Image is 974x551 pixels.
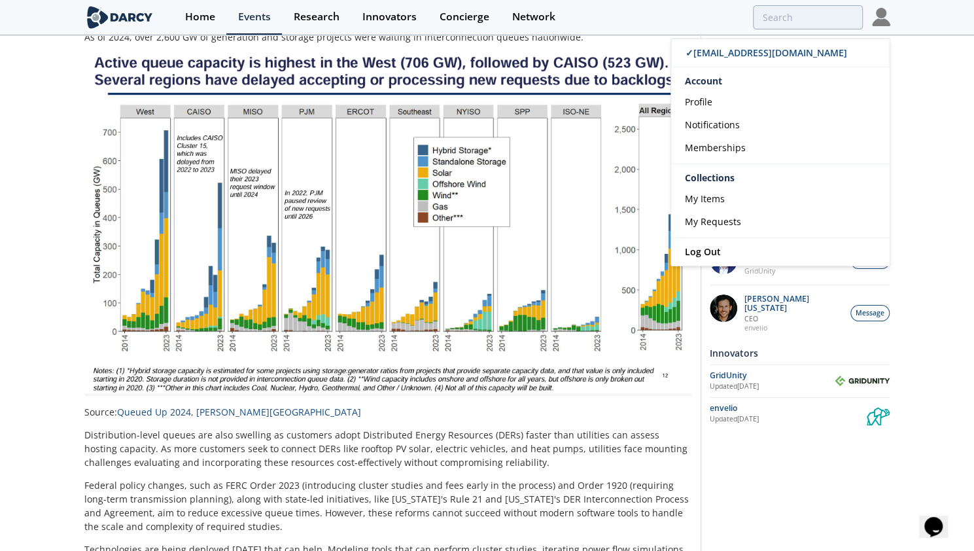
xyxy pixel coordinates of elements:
[919,499,961,538] iframe: chat widget
[685,118,740,131] span: Notifications
[872,8,890,26] img: Profile
[84,30,691,44] p: As of 2024, over 2,600 GW of generation and storage projects were waiting in interconnection queu...
[294,12,339,22] div: Research
[710,414,867,425] div: Updated [DATE]
[856,308,884,319] span: Message
[512,12,555,22] div: Network
[710,402,867,414] div: envelio
[850,305,890,321] button: Message
[84,428,691,469] p: Distribution-level queues are also swelling as customers adopt Distributed Energy Resources (DERs...
[744,314,844,323] p: CEO
[84,53,691,396] img: Image
[671,39,890,67] a: ✓[EMAIL_ADDRESS][DOMAIN_NAME]
[710,370,890,393] a: GridUnity Updated[DATE] GridUnity
[867,402,890,425] img: envelio
[84,405,691,419] p: Source:
[685,96,712,108] span: Profile
[185,12,215,22] div: Home
[238,12,271,22] div: Events
[685,192,725,205] span: My Items
[671,210,890,233] a: My Requests
[744,323,844,332] p: envelio
[671,113,890,136] a: Notifications
[671,238,890,266] a: Log Out
[710,342,890,364] div: Innovators
[671,187,890,210] a: My Items
[671,136,890,159] a: Memberships
[440,12,489,22] div: Concierge
[685,141,746,154] span: Memberships
[671,169,890,187] div: Collections
[362,12,417,22] div: Innovators
[710,382,835,392] div: Updated [DATE]
[671,90,890,113] a: Profile
[686,46,847,59] span: ✓ [EMAIL_ADDRESS][DOMAIN_NAME]
[84,478,691,533] p: Federal policy changes, such as FERC Order 2023 (introducing cluster studies and fees early in th...
[710,294,737,322] img: 1b183925-147f-4a47-82c9-16eeeed5003c
[685,215,741,228] span: My Requests
[671,67,890,90] div: Account
[744,266,809,275] p: GridUnity
[710,402,890,425] a: envelio Updated[DATE] envelio
[117,406,361,418] a: Queued Up 2024, [PERSON_NAME][GEOGRAPHIC_DATA]
[685,245,721,258] span: Log Out
[84,6,156,29] img: logo-wide.svg
[710,370,835,382] div: GridUnity
[835,376,890,386] img: GridUnity
[744,294,844,313] p: [PERSON_NAME][US_STATE]
[753,5,863,29] input: Advanced Search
